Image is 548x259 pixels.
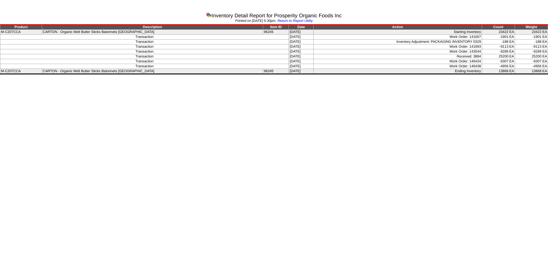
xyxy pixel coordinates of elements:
td: 23422 EA [515,30,548,35]
td: [DATE] [289,44,313,49]
td: -9289 EA [482,49,515,54]
td: Transaction [0,59,289,64]
td: 13868 EA [482,69,515,74]
td: [DATE] [289,64,313,69]
td: Action [313,24,482,30]
td: M-C207CCA [0,69,42,74]
td: Transaction [0,40,289,44]
td: -9113 EA [482,44,515,49]
td: Work Order: 146434 [313,59,482,64]
td: [DATE] [289,59,313,64]
td: Item ID [263,24,289,30]
a: Return to Report Utility [278,19,313,23]
td: 96245 [263,30,289,35]
td: -9113 EA [515,44,548,49]
td: Transaction [0,35,289,40]
td: -188 EA [515,40,548,44]
td: 25200 EA [515,54,548,59]
td: Work Order: 143544 [313,49,482,54]
td: Transaction [0,54,289,59]
td: Product [0,24,42,30]
td: Work Order: 146438 [313,64,482,69]
td: 13868 EA [515,69,548,74]
td: 25200 EA [482,54,515,59]
td: Starting Inventory [313,30,482,35]
td: [DATE] [289,40,313,44]
td: -9307 EA [482,59,515,64]
td: [DATE] [289,30,313,35]
td: 96245 [263,69,289,74]
td: -1901 EA [515,35,548,40]
td: -4956 EA [515,64,548,69]
td: Work Order: 141007 [313,35,482,40]
td: [DATE] [289,49,313,54]
td: -9289 EA [515,49,548,54]
td: -188 EA [482,40,515,44]
td: CARTON - Organic Melt Butter Sticks Batonnets [GEOGRAPHIC_DATA] [42,30,263,35]
td: Transaction [0,49,289,54]
td: CARTON - Organic Melt Butter Sticks Batonnets [GEOGRAPHIC_DATA] [42,69,263,74]
td: [DATE] [289,69,313,74]
td: -9307 EA [515,59,548,64]
td: Description [42,24,263,30]
td: M-C207CCA [0,30,42,35]
td: [DATE] [289,54,313,59]
td: Ending Inventory [313,69,482,74]
td: Work Order: 141993 [313,44,482,49]
td: Count [482,24,515,30]
td: [DATE] [289,35,313,40]
img: graph.gif [206,12,211,17]
td: 23422 EA [482,30,515,35]
td: Transaction [0,44,289,49]
td: Received: 3884 [313,54,482,59]
td: Date [289,24,313,30]
td: -1901 EA [482,35,515,40]
td: -4956 EA [482,64,515,69]
td: Transaction [0,64,289,69]
td: Inventory Adjustment: PACKAGING INVENTORY 0329 [313,40,482,44]
td: Weight [515,24,548,30]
